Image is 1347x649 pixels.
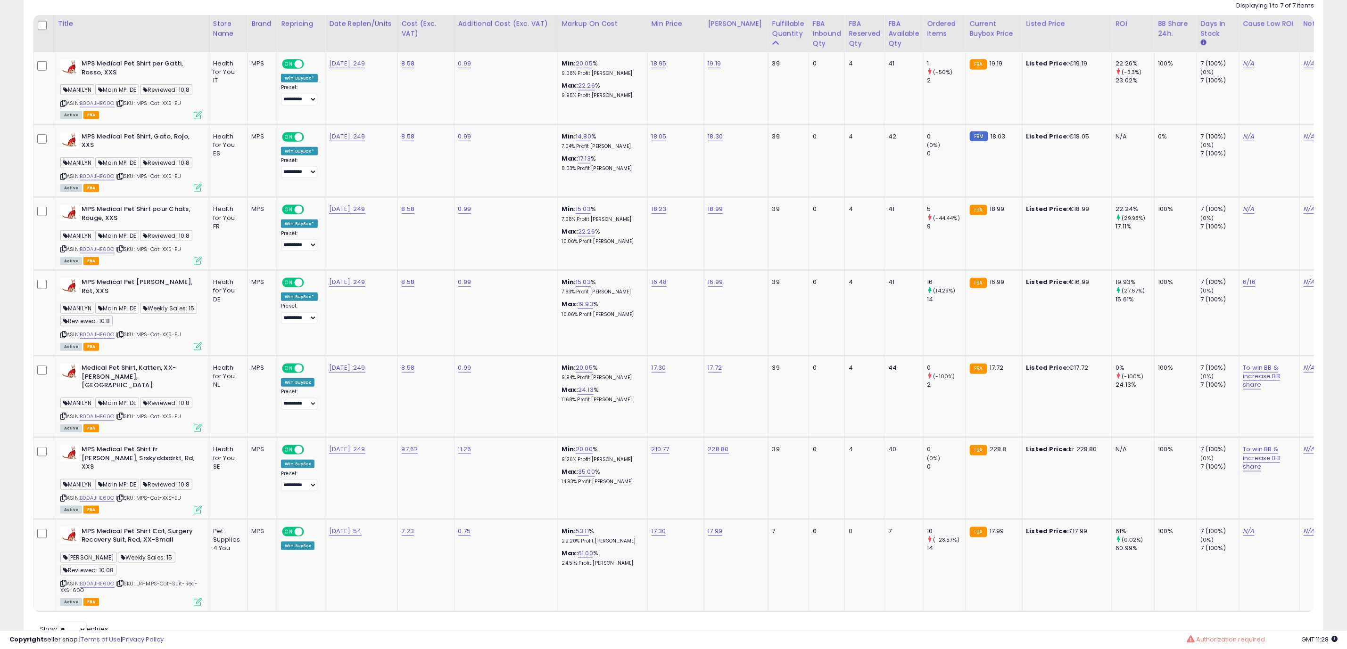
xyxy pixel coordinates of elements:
[60,230,94,241] span: MANILYN
[83,343,99,351] span: FBA
[576,132,591,141] a: 14.80
[60,84,94,95] span: MANILYN
[402,527,414,536] a: 7.23
[558,15,647,52] th: The percentage added to the cost of goods (COGS) that forms the calculator for Min & Max prices.
[1201,59,1239,68] div: 7 (100%)
[813,132,838,141] div: 0
[562,154,578,163] b: Max:
[1201,364,1239,372] div: 7 (100%)
[772,205,802,213] div: 39
[60,59,79,76] img: 3120fAGzH-L._SL40_.jpg
[1201,68,1214,76] small: (0%)
[60,398,94,408] span: MANILYN
[1304,277,1315,287] a: N/A
[60,445,79,462] img: 3120fAGzH-L._SL40_.jpg
[576,277,591,287] a: 15.03
[60,205,79,221] img: 3120fAGzH-L._SL40_.jpg
[60,527,79,544] img: 3120fAGzH-L._SL40_.jpg
[60,157,94,168] span: MANILYN
[813,19,841,49] div: FBA inbound Qty
[562,227,640,245] div: %
[1201,76,1239,85] div: 7 (100%)
[122,635,164,644] a: Privacy Policy
[888,19,919,49] div: FBA Available Qty
[652,363,666,373] a: 17.30
[303,60,318,68] span: OFF
[562,277,576,286] b: Min:
[283,365,295,373] span: ON
[281,292,318,301] div: Win BuyBox *
[83,424,99,432] span: FBA
[116,331,182,338] span: | SKU: MPS-Cat-XXS-EU
[140,398,192,408] span: Reviewed: 10.8
[576,204,591,214] a: 15.03
[213,19,243,39] div: Store Name
[458,59,471,68] a: 0.99
[708,527,723,536] a: 17.99
[251,59,270,68] div: MPS
[927,278,966,286] div: 16
[849,278,877,286] div: 4
[213,278,240,304] div: Health for You DE
[562,132,640,150] div: %
[1201,132,1239,141] div: 7 (100%)
[329,132,365,141] a: [DATE]: 249
[251,278,270,286] div: MPS
[458,277,471,287] a: 0.99
[251,205,270,213] div: MPS
[562,165,640,172] p: 8.03% Profit [PERSON_NAME]
[458,363,471,373] a: 0.99
[1299,15,1342,52] th: CSV column name: cust_attr_3_Notes
[140,230,192,241] span: Reviewed: 10.8
[990,204,1005,213] span: 18.99
[213,59,240,85] div: Health for You IT
[1122,68,1142,76] small: (-3.3%)
[1026,59,1069,68] b: Listed Price:
[562,154,640,172] div: %
[60,316,113,326] span: Reviewed: 10.8
[83,184,99,192] span: FBA
[708,204,723,214] a: 18.99
[927,205,966,213] div: 5
[1026,364,1105,372] div: €17.72
[60,424,82,432] span: All listings currently available for purchase on Amazon
[576,363,593,373] a: 20.05
[283,279,295,287] span: ON
[83,111,99,119] span: FBA
[888,59,916,68] div: 41
[1201,19,1235,39] div: Days In Stock
[813,278,838,286] div: 0
[1201,222,1239,231] div: 7 (100%)
[1201,373,1214,380] small: (0%)
[95,398,139,408] span: Main MP: DE
[1158,278,1190,286] div: 100%
[970,59,987,70] small: FBA
[116,99,182,107] span: | SKU: MPS-Cat-XXS-EU
[82,59,196,79] b: MPS Medical Pet Shirt per Gatti, Rosso, XXS
[708,277,723,287] a: 16.99
[562,70,640,77] p: 9.08% Profit [PERSON_NAME]
[80,99,115,107] a: B00AJHE60O
[80,331,115,339] a: B00AJHE60O
[60,111,82,119] span: All listings currently available for purchase on Amazon
[60,205,202,264] div: ASIN:
[927,295,966,304] div: 14
[1201,214,1214,222] small: (0%)
[562,216,640,223] p: 7.08% Profit [PERSON_NAME]
[1026,205,1105,213] div: €18.99
[1026,132,1105,141] div: €18.05
[329,363,365,373] a: [DATE]: 249
[458,204,471,214] a: 0.99
[1026,277,1069,286] b: Listed Price:
[708,59,721,68] a: 19.19
[1236,1,1314,10] div: Displaying 1 to 7 of 7 items
[1158,59,1190,68] div: 100%
[82,278,196,298] b: MPS Medical Pet [PERSON_NAME], Rot, XXS
[281,378,314,387] div: Win BuyBox
[329,19,394,29] div: Date Replen/Units
[1243,445,1281,471] a: To win BB & increase BB share
[990,363,1004,372] span: 17.72
[849,205,877,213] div: 4
[1026,363,1069,372] b: Listed Price:
[251,132,270,141] div: MPS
